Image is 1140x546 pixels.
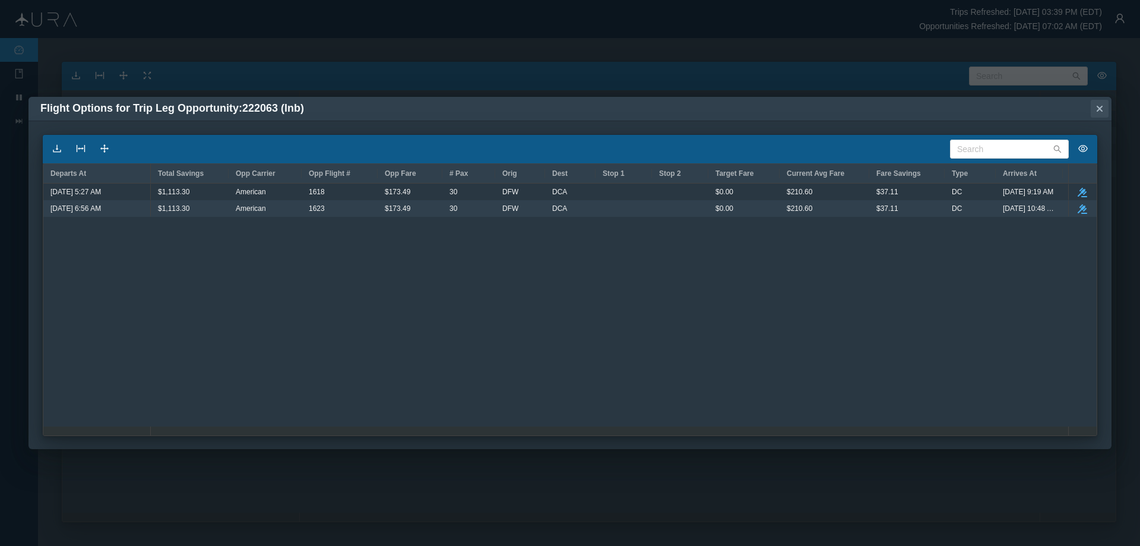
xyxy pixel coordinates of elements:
[787,169,844,178] span: Current Avg Fare
[236,201,266,216] span: American
[385,169,416,178] span: Opp Fare
[603,169,625,178] span: Stop 1
[242,102,304,114] span: 222063 (Inb)
[715,184,733,200] span: $0.00
[787,201,812,216] span: $210.60
[50,184,101,200] span: [DATE] 5:27 AM
[158,169,204,178] span: Total Savings
[552,184,567,200] span: DCA
[95,140,114,159] button: icon: drag
[1073,140,1092,159] button: icon: eye
[50,201,101,216] span: [DATE] 6:56 AM
[659,169,681,178] span: Stop 2
[385,201,410,216] span: $173.49
[952,201,962,216] span: DC
[952,184,962,200] span: DC
[715,169,753,178] span: Target Fare
[47,140,66,159] button: icon: download
[71,140,90,159] button: icon: column-width
[787,184,812,200] span: $210.60
[1053,145,1062,153] i: icon: search
[876,169,921,178] span: Fare Savings
[1091,100,1109,118] button: Close
[309,184,325,200] span: 1618
[502,169,517,178] span: Orig
[158,184,189,200] span: $1,113.30
[552,169,568,178] span: Dest
[449,184,457,200] span: 30
[236,169,275,178] span: Opp Carrier
[715,201,733,216] span: $0.00
[1003,201,1056,216] span: [DATE] 10:48 AM
[236,184,266,200] span: American
[50,169,86,178] span: Departs At
[449,201,457,216] span: 30
[309,201,325,216] span: 1623
[876,201,898,216] span: $37.11
[309,169,350,178] span: Opp Flight #
[1003,184,1053,200] span: [DATE] 9:19 AM
[385,184,410,200] span: $173.49
[552,201,567,216] span: DCA
[449,169,468,178] span: # Pax
[502,201,518,216] span: DFW
[876,184,898,200] span: $37.11
[158,201,189,216] span: $1,113.30
[502,184,518,200] span: DFW
[40,102,304,114] span: Flight Options for Trip Leg Opportunity:
[952,169,968,178] span: Type
[1003,169,1037,178] span: Arrives At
